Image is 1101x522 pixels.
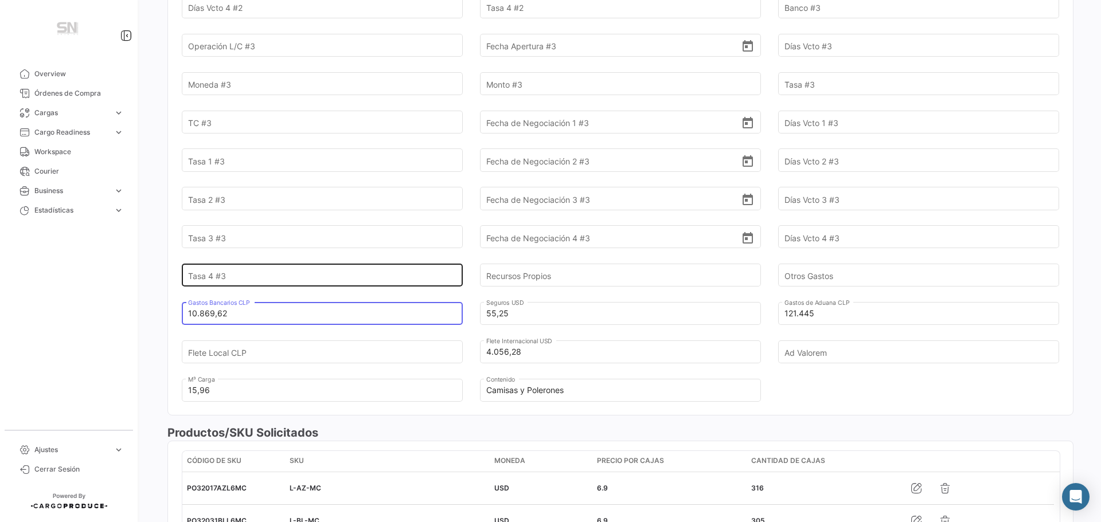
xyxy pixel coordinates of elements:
[114,445,124,455] span: expand_more
[34,166,124,176] span: Courier
[741,231,755,244] button: Open calendar
[114,127,124,138] span: expand_more
[290,456,304,466] span: SKU
[34,186,109,196] span: Business
[494,456,525,466] span: Moneda
[9,162,128,181] a: Courier
[741,193,755,205] button: Open calendar
[167,425,1073,441] h3: Productos/SKU Solicitados
[187,484,247,492] span: PO32017AZL6MC
[182,451,285,472] datatable-header-cell: Código de SKU
[114,186,124,196] span: expand_more
[597,484,608,492] span: 6.9
[34,147,124,157] span: Workspace
[34,445,109,455] span: Ajustes
[40,14,97,46] img: Manufactura+Logo.png
[285,451,490,472] datatable-header-cell: SKU
[34,205,109,215] span: Estadísticas
[34,108,109,118] span: Cargas
[9,142,128,162] a: Workspace
[741,154,755,167] button: Open calendar
[114,108,124,118] span: expand_more
[187,456,241,466] span: Código de SKU
[114,205,124,215] span: expand_more
[34,464,124,474] span: Cerrar Sesión
[34,69,124,79] span: Overview
[9,84,128,103] a: Órdenes de Compra
[34,127,109,138] span: Cargo Readiness
[290,484,321,492] span: L-AZ-MC
[494,484,509,492] span: USD
[751,484,764,492] span: 316
[9,64,128,84] a: Overview
[597,456,664,466] span: Precio por Cajas
[34,88,124,99] span: Órdenes de Compra
[741,39,755,52] button: Open calendar
[490,451,592,472] datatable-header-cell: Moneda
[741,116,755,128] button: Open calendar
[751,456,825,466] span: Cantidad de Cajas
[1062,483,1090,511] div: Abrir Intercom Messenger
